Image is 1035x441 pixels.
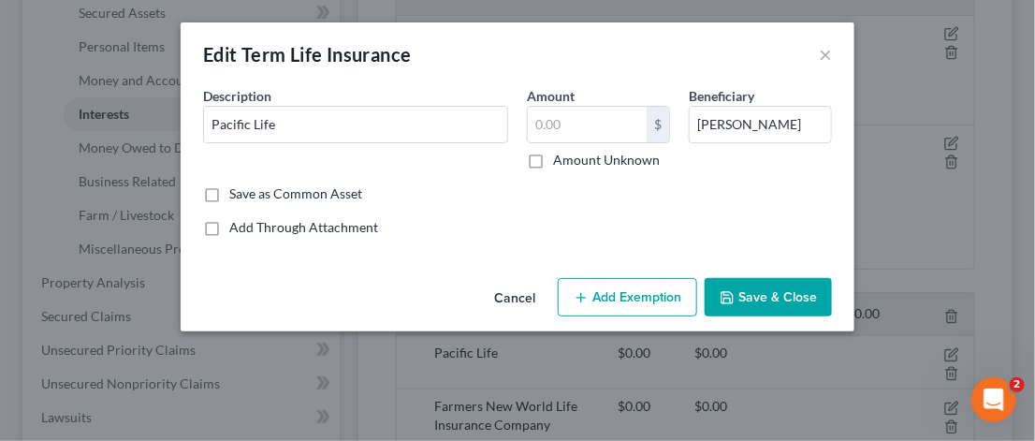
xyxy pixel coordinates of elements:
[689,86,754,106] label: Beneficiary
[705,278,832,317] button: Save & Close
[229,184,362,203] label: Save as Common Asset
[647,107,669,142] div: $
[558,278,697,317] button: Add Exemption
[690,107,831,142] input: --
[203,41,412,67] div: Edit Term Life Insurance
[204,107,507,142] input: Describe...
[553,151,660,169] label: Amount Unknown
[203,88,271,104] span: Description
[971,377,1016,422] iframe: Intercom live chat
[229,218,378,237] label: Add Through Attachment
[479,280,550,317] button: Cancel
[527,86,575,106] label: Amount
[819,43,832,66] button: ×
[528,107,647,142] input: 0.00
[1010,377,1025,392] span: 2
